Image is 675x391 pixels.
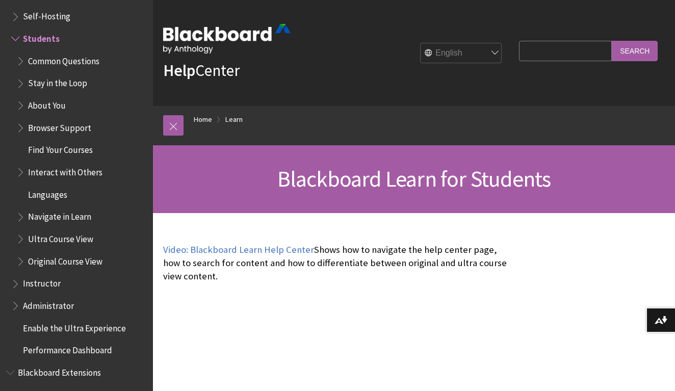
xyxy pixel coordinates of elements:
[163,243,514,283] p: Shows how to navigate the help center page, how to search for content and how to differentiate be...
[28,119,91,133] span: Browser Support
[28,53,99,66] span: Common Questions
[23,320,126,333] span: Enable the Ultra Experience
[28,97,66,111] span: About You
[163,244,314,256] a: Video: Blackboard Learn Help Center
[163,60,240,81] a: HelpCenter
[28,75,87,89] span: Stay in the Loop
[18,364,101,378] span: Blackboard Extensions
[421,43,502,64] select: Site Language Selector
[23,275,61,289] span: Instructor
[23,342,112,356] span: Performance Dashboard
[28,230,93,244] span: Ultra Course View
[28,164,102,177] span: Interact with Others
[28,253,102,267] span: Original Course View
[163,60,195,81] strong: Help
[28,186,67,200] span: Languages
[23,297,74,311] span: Administrator
[194,113,212,126] a: Home
[23,8,70,22] span: Self-Hosting
[28,142,93,155] span: Find Your Courses
[225,113,243,126] a: Learn
[612,41,658,61] input: Search
[28,208,91,222] span: Navigate in Learn
[277,165,551,193] span: Blackboard Learn for Students
[23,30,60,44] span: Students
[163,24,291,54] img: Blackboard by Anthology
